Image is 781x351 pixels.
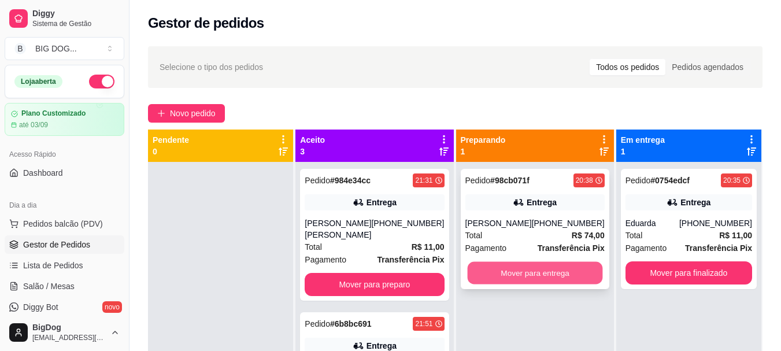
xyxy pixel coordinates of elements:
button: Mover para entrega [467,262,602,285]
span: Sistema de Gestão [32,19,120,28]
button: Select a team [5,37,124,60]
button: BigDog[EMAIL_ADDRESS][DOMAIN_NAME] [5,319,124,346]
div: BIG DOG ... [35,43,77,54]
span: Lista de Pedidos [23,260,83,271]
div: 21:51 [415,319,432,328]
strong: R$ 11,00 [412,242,445,252]
button: Alterar Status [89,75,114,88]
a: DiggySistema de Gestão [5,5,124,32]
button: Novo pedido [148,104,225,123]
div: 20:35 [723,176,741,185]
span: Total [625,229,643,242]
span: Pedido [465,176,491,185]
span: [EMAIL_ADDRESS][DOMAIN_NAME] [32,333,106,342]
div: Loja aberta [14,75,62,88]
span: Diggy Bot [23,301,58,313]
strong: # 984e34cc [330,176,371,185]
button: Pedidos balcão (PDV) [5,215,124,233]
span: Dashboard [23,167,63,179]
span: Gestor de Pedidos [23,239,90,250]
button: Mover para preparo [305,273,444,296]
p: 1 [621,146,665,157]
span: Salão / Mesas [23,280,75,292]
p: Em entrega [621,134,665,146]
a: Diggy Botnovo [5,298,124,316]
span: Diggy [32,9,120,19]
span: Pedido [305,176,330,185]
p: Pendente [153,134,189,146]
div: Eduarda [625,217,679,229]
strong: # 98cb071f [490,176,530,185]
a: Lista de Pedidos [5,256,124,275]
strong: Transferência Pix [538,243,605,253]
div: Entrega [680,197,710,208]
strong: Transferência Pix [685,243,752,253]
p: Aceito [300,134,325,146]
strong: R$ 74,00 [572,231,605,240]
span: Selecione o tipo dos pedidos [160,61,263,73]
span: B [14,43,26,54]
p: Preparando [461,134,506,146]
a: Dashboard [5,164,124,182]
span: Pagamento [625,242,667,254]
button: Mover para finalizado [625,261,752,285]
strong: # 6b8bc691 [330,319,372,328]
strong: # 0754edcf [650,176,690,185]
div: [PHONE_NUMBER] [679,217,752,229]
p: 0 [153,146,189,157]
div: Acesso Rápido [5,145,124,164]
div: [PHONE_NUMBER] [532,217,605,229]
span: BigDog [32,323,106,333]
span: plus [157,109,165,117]
div: Entrega [527,197,557,208]
span: Pagamento [305,253,346,266]
div: [PERSON_NAME] [PERSON_NAME] [305,217,371,241]
a: Plano Customizadoaté 03/09 [5,103,124,136]
div: [PERSON_NAME] [465,217,532,229]
span: Pagamento [465,242,507,254]
span: Pedido [625,176,651,185]
span: Total [305,241,322,253]
p: 1 [461,146,506,157]
a: Salão / Mesas [5,277,124,295]
span: Novo pedido [170,107,216,120]
span: Pedidos balcão (PDV) [23,218,103,230]
a: Gestor de Pedidos [5,235,124,254]
p: 3 [300,146,325,157]
span: Pedido [305,319,330,328]
div: Dia a dia [5,196,124,215]
div: Todos os pedidos [590,59,665,75]
div: Entrega [367,197,397,208]
strong: R$ 11,00 [719,231,752,240]
article: até 03/09 [19,120,48,130]
div: [PHONE_NUMBER] [371,217,444,241]
div: 20:38 [576,176,593,185]
strong: Transferência Pix [377,255,445,264]
span: Total [465,229,483,242]
h2: Gestor de pedidos [148,14,264,32]
div: 21:31 [415,176,432,185]
article: Plano Customizado [21,109,86,118]
div: Pedidos agendados [665,59,750,75]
